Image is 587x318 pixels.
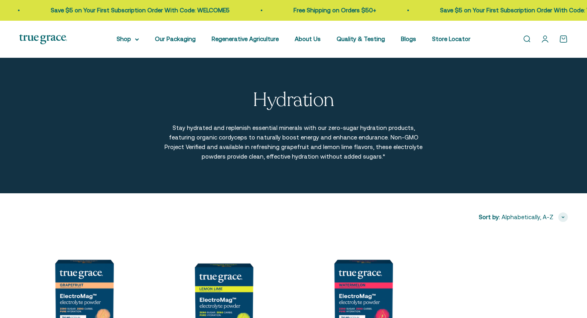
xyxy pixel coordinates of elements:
span: Alphabetically, A-Z [502,212,553,222]
a: Quality & Testing [337,35,385,42]
a: Our Packaging [155,35,196,42]
a: Regenerative Agriculture [212,35,279,42]
span: Sort by: [479,212,500,222]
a: Free Shipping on Orders $50+ [291,7,374,14]
a: Blogs [401,35,416,42]
button: Alphabetically, A-Z [502,212,568,222]
p: Save $5 on Your First Subscription Order With Code: WELCOME5 [48,6,227,15]
a: About Us [295,35,321,42]
p: Hydration [253,90,334,111]
a: Store Locator [432,35,470,42]
summary: Shop [117,34,139,44]
p: Stay hydrated and replenish essential minerals with our zero-sugar hydration products, featuring ... [164,123,423,161]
